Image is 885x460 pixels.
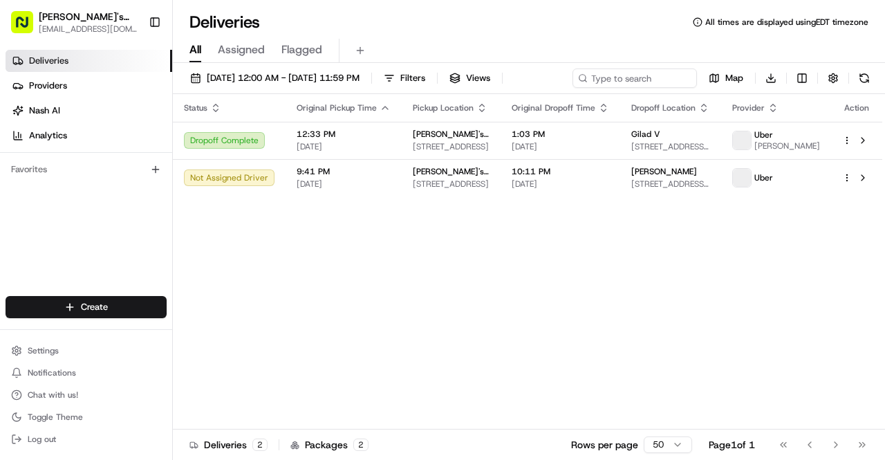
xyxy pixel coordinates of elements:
span: Log out [28,434,56,445]
button: Map [702,68,749,88]
span: Deliveries [29,55,68,67]
span: [PERSON_NAME]'s Chicken [413,166,490,177]
span: Original Pickup Time [297,102,377,113]
span: Nash AI [29,104,60,117]
div: Favorites [6,158,167,181]
div: 2 [353,439,369,451]
span: Views [466,72,490,84]
span: 1:03 PM [512,129,609,140]
span: Map [725,72,743,84]
span: Dropoff Location [631,102,696,113]
span: Assigned [218,42,265,58]
span: 10:11 PM [512,166,609,177]
button: Log out [6,430,167,449]
span: Original Dropoff Time [512,102,595,113]
span: [STREET_ADDRESS][PERSON_NAME] [631,141,710,152]
h1: Deliveries [189,11,260,33]
button: [PERSON_NAME]'s Chicken [39,10,138,24]
input: Type to search [572,68,697,88]
span: Filters [400,72,425,84]
button: [EMAIL_ADDRESS][DOMAIN_NAME] [39,24,138,35]
a: Deliveries [6,50,172,72]
span: [STREET_ADDRESS] [413,178,490,190]
button: [DATE] 12:00 AM - [DATE] 11:59 PM [184,68,366,88]
span: Notifications [28,367,76,378]
button: [PERSON_NAME]'s Chicken[EMAIL_ADDRESS][DOMAIN_NAME] [6,6,143,39]
button: Refresh [855,68,874,88]
span: Gilad V [631,129,660,140]
span: Settings [28,345,59,356]
span: [DATE] [297,141,391,152]
span: [STREET_ADDRESS] [413,141,490,152]
div: Packages [290,438,369,452]
span: Status [184,102,207,113]
span: [PERSON_NAME] [631,166,697,177]
span: [DATE] [297,178,391,190]
span: Pickup Location [413,102,474,113]
span: Toggle Theme [28,412,83,423]
button: Views [443,68,496,88]
span: Create [81,301,108,313]
span: Uber [754,129,773,140]
span: All times are displayed using EDT timezone [705,17,868,28]
span: [DATE] [512,141,609,152]
span: [PERSON_NAME] [754,140,820,151]
span: Chat with us! [28,389,78,401]
a: Providers [6,75,172,97]
button: Chat with us! [6,385,167,405]
button: Toggle Theme [6,407,167,427]
span: Uber [754,172,773,183]
span: All [189,42,201,58]
span: Analytics [29,129,67,142]
span: [DATE] 12:00 AM - [DATE] 11:59 PM [207,72,360,84]
div: Action [842,102,871,113]
div: 2 [252,439,268,451]
span: Providers [29,80,67,92]
span: 9:41 PM [297,166,391,177]
a: Analytics [6,125,172,147]
span: [STREET_ADDRESS][PERSON_NAME] [631,178,710,190]
button: Settings [6,341,167,360]
span: [DATE] [512,178,609,190]
div: Page 1 of 1 [709,438,755,452]
button: Filters [378,68,431,88]
p: Rows per page [571,438,638,452]
span: Flagged [281,42,322,58]
span: Provider [732,102,765,113]
a: Nash AI [6,100,172,122]
span: 12:33 PM [297,129,391,140]
button: Notifications [6,363,167,383]
button: Create [6,296,167,318]
span: [PERSON_NAME]'s Chicken [413,129,490,140]
div: Deliveries [189,438,268,452]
